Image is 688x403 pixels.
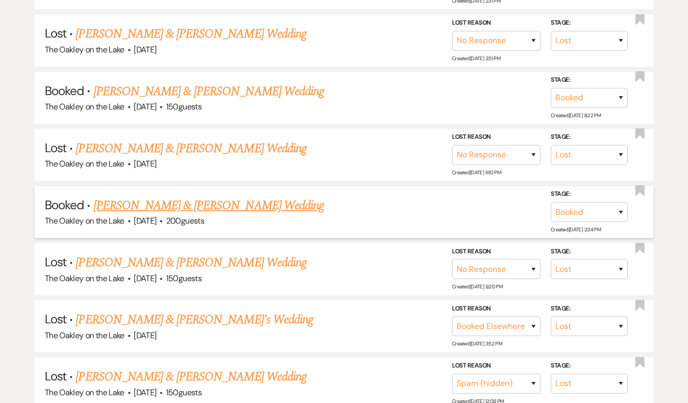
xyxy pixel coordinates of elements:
[452,283,502,290] span: Created: [DATE] 9:20 PM
[76,368,306,386] a: [PERSON_NAME] & [PERSON_NAME] Wedding
[45,140,66,156] span: Lost
[45,44,124,55] span: The Oakley on the Lake
[76,139,306,158] a: [PERSON_NAME] & [PERSON_NAME] Wedding
[166,273,202,284] span: 150 guests
[452,17,540,29] label: Lost Reason
[134,330,156,341] span: [DATE]
[551,112,601,119] span: Created: [DATE] 8:22 PM
[452,340,502,347] span: Created: [DATE] 3:52 PM
[134,215,156,226] span: [DATE]
[45,330,124,341] span: The Oakley on the Lake
[45,158,124,169] span: The Oakley on the Lake
[45,254,66,270] span: Lost
[45,25,66,41] span: Lost
[45,273,124,284] span: The Oakley on the Lake
[45,215,124,226] span: The Oakley on the Lake
[134,273,156,284] span: [DATE]
[452,303,540,315] label: Lost Reason
[452,169,501,176] span: Created: [DATE] 6:10 PM
[551,360,628,372] label: Stage:
[166,101,202,112] span: 150 guests
[551,75,628,86] label: Stage:
[76,310,313,329] a: [PERSON_NAME] & [PERSON_NAME]'s Wedding
[551,246,628,258] label: Stage:
[452,246,540,258] label: Lost Reason
[166,387,202,398] span: 150 guests
[551,303,628,315] label: Stage:
[94,196,324,215] a: [PERSON_NAME] & [PERSON_NAME] Wedding
[452,360,540,372] label: Lost Reason
[134,44,156,55] span: [DATE]
[166,215,204,226] span: 200 guests
[452,54,500,61] span: Created: [DATE] 2:51 PM
[45,101,124,112] span: The Oakley on the Lake
[45,197,84,213] span: Booked
[134,158,156,169] span: [DATE]
[551,132,628,143] label: Stage:
[551,17,628,29] label: Stage:
[45,387,124,398] span: The Oakley on the Lake
[551,189,628,200] label: Stage:
[134,101,156,112] span: [DATE]
[452,132,540,143] label: Lost Reason
[45,311,66,327] span: Lost
[45,83,84,99] span: Booked
[76,25,306,43] a: [PERSON_NAME] & [PERSON_NAME] Wedding
[94,82,324,101] a: [PERSON_NAME] & [PERSON_NAME] Wedding
[551,226,601,233] span: Created: [DATE] 2:34 PM
[76,253,306,272] a: [PERSON_NAME] & [PERSON_NAME] Wedding
[45,368,66,384] span: Lost
[134,387,156,398] span: [DATE]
